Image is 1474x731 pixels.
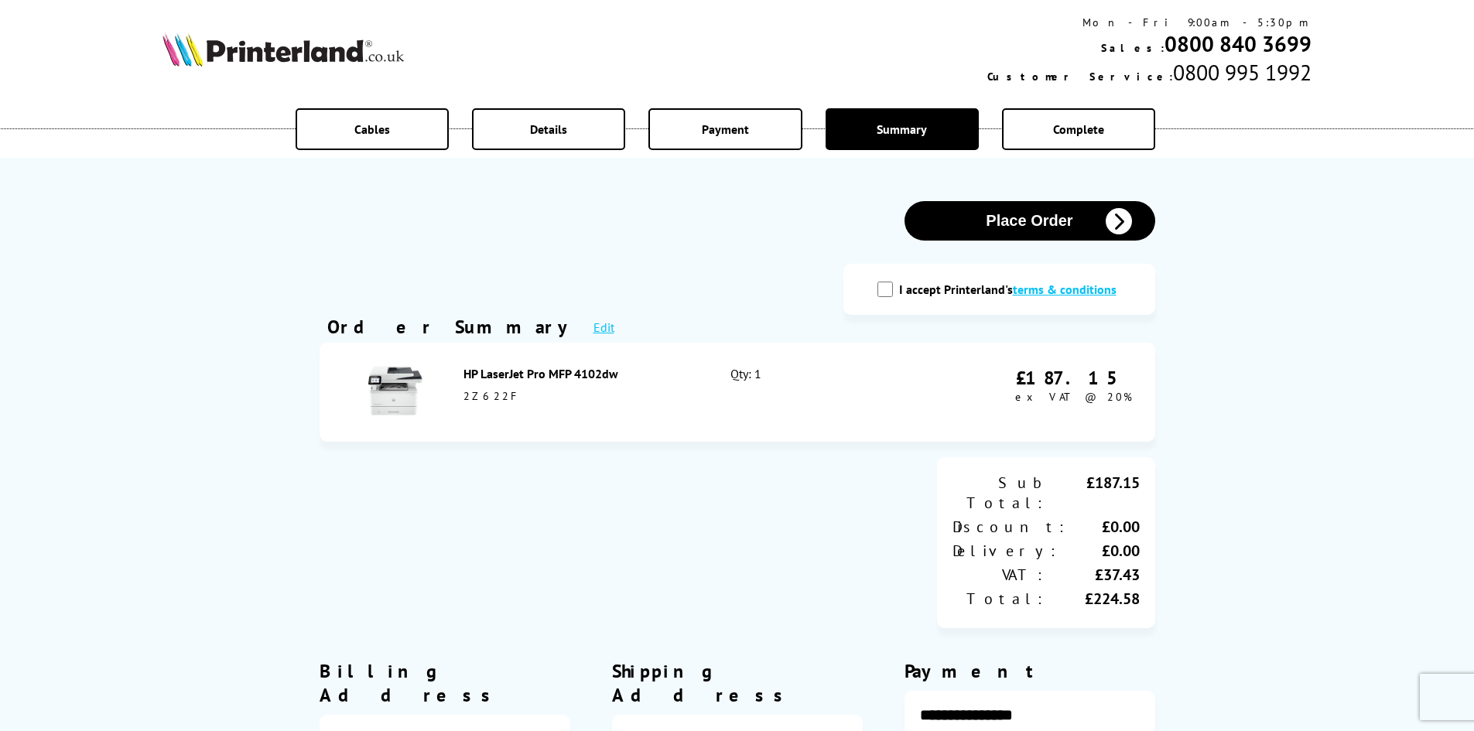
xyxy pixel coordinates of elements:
[1046,473,1140,513] div: £187.15
[320,659,570,707] div: Billing Address
[905,659,1155,683] div: Payment
[1068,517,1140,537] div: £0.00
[1059,541,1140,561] div: £0.00
[952,473,1046,513] div: Sub Total:
[593,319,614,335] a: Edit
[1164,29,1312,58] a: 0800 840 3699
[1013,282,1117,297] a: modal_tc
[1046,589,1140,609] div: £224.58
[905,201,1155,241] button: Place Order
[952,541,1059,561] div: Delivery:
[1015,390,1132,404] span: ex VAT @ 20%
[987,70,1173,84] span: Customer Service:
[612,659,863,707] div: Shipping Address
[1101,41,1164,55] span: Sales:
[162,32,404,67] img: Printerland Logo
[702,121,749,137] span: Payment
[463,366,697,381] div: HP LaserJet Pro MFP 4102dw
[952,517,1068,537] div: Discount:
[730,366,891,418] div: Qty: 1
[1053,121,1104,137] span: Complete
[1015,366,1132,390] div: £187.15
[1046,565,1140,585] div: £37.43
[327,315,578,339] div: Order Summary
[354,121,390,137] span: Cables
[952,565,1046,585] div: VAT:
[877,121,927,137] span: Summary
[463,389,697,403] div: 2Z622F
[368,364,422,418] img: HP LaserJet Pro MFP 4102dw
[952,589,1046,609] div: Total:
[987,15,1312,29] div: Mon - Fri 9:00am - 5:30pm
[1173,58,1312,87] span: 0800 995 1992
[530,121,567,137] span: Details
[899,282,1124,297] label: I accept Printerland's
